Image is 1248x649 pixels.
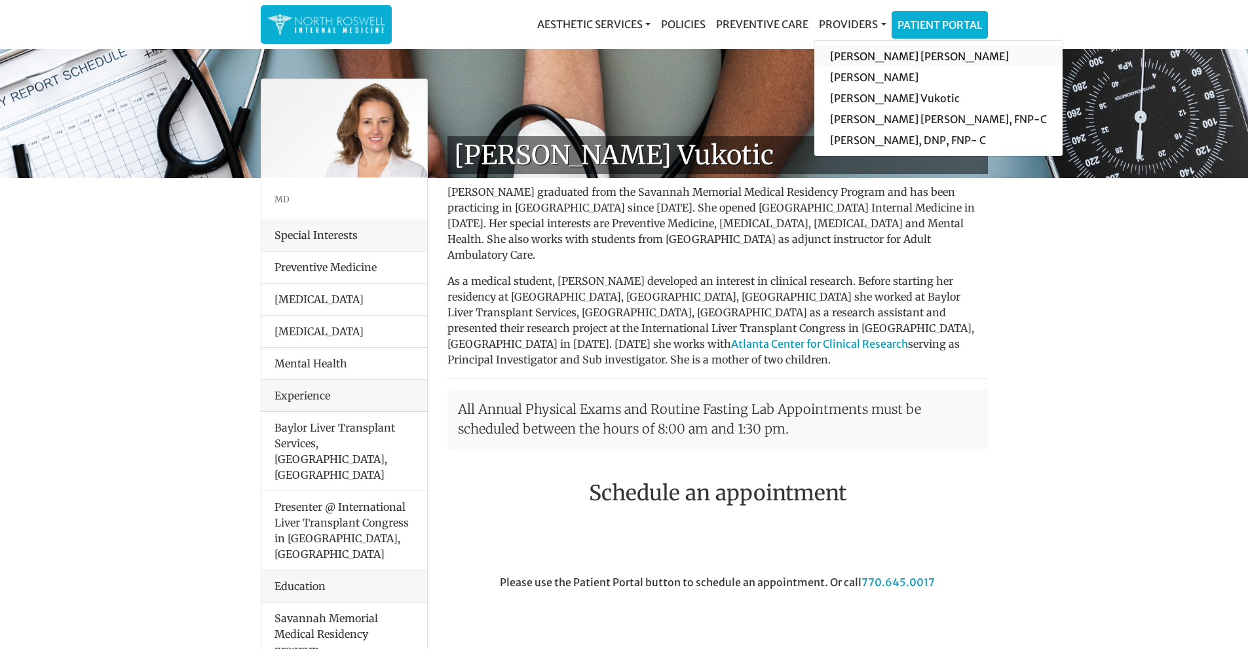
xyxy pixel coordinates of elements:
[274,194,290,204] small: MD
[814,46,1063,67] a: [PERSON_NAME] [PERSON_NAME]
[656,11,711,37] a: Policies
[261,347,427,380] li: Mental Health
[814,11,891,37] a: Providers
[261,219,427,251] div: Special Interests
[711,11,814,37] a: Preventive Care
[814,88,1063,109] a: [PERSON_NAME] Vukotic
[261,79,427,177] img: Dr. Goga Vukotis
[447,273,988,367] p: As a medical student, [PERSON_NAME] developed an interest in clinical research. Before starting h...
[892,12,987,38] a: Patient Portal
[447,481,988,506] h2: Schedule an appointment
[261,570,427,603] div: Education
[861,576,935,589] a: 770.645.0017
[267,12,385,37] img: North Roswell Internal Medicine
[814,109,1063,130] a: [PERSON_NAME] [PERSON_NAME], FNP-C
[447,389,988,449] p: All Annual Physical Exams and Routine Fasting Lab Appointments must be scheduled between the hour...
[261,491,427,570] li: Presenter @ International Liver Transplant Congress in [GEOGRAPHIC_DATA], [GEOGRAPHIC_DATA]
[261,283,427,316] li: [MEDICAL_DATA]
[447,184,988,263] p: [PERSON_NAME] graduated from the Savannah Memorial Medical Residency Program and has been practic...
[261,251,427,284] li: Preventive Medicine
[731,337,908,350] a: Atlanta Center for Clinical Research
[261,380,427,412] div: Experience
[447,136,988,174] h1: [PERSON_NAME] Vukotic
[261,315,427,348] li: [MEDICAL_DATA]
[814,130,1063,151] a: [PERSON_NAME], DNP, FNP- C
[438,574,998,648] div: Please use the Patient Portal button to schedule an appointment. Or call
[532,11,656,37] a: Aesthetic Services
[261,412,427,491] li: Baylor Liver Transplant Services, [GEOGRAPHIC_DATA], [GEOGRAPHIC_DATA]
[814,67,1063,88] a: [PERSON_NAME]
